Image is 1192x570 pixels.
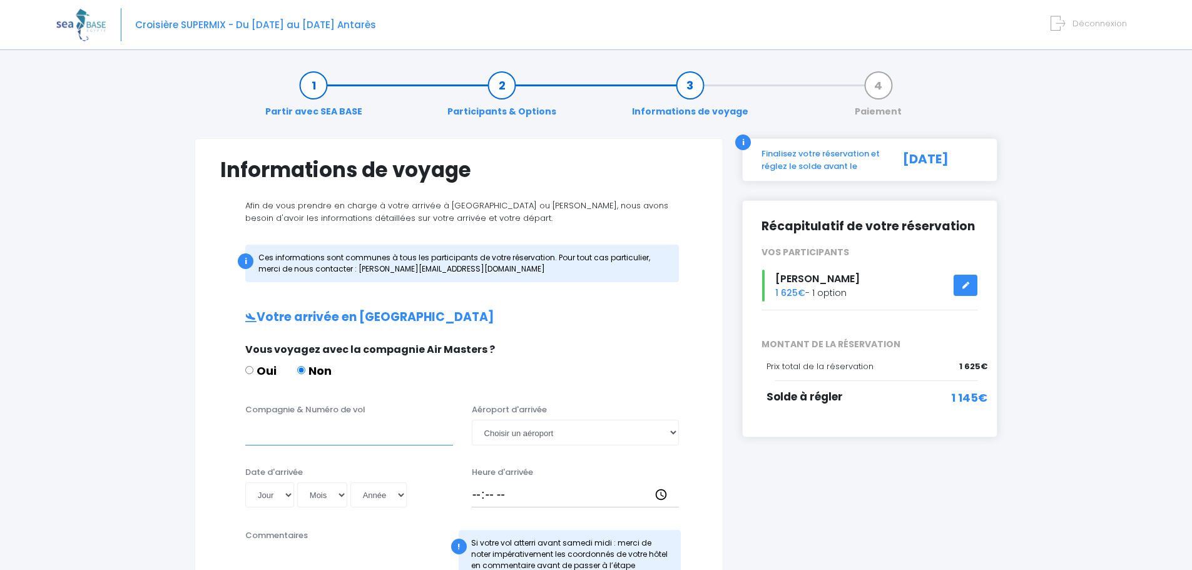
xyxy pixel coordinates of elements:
[752,246,987,259] div: VOS PARTICIPANTS
[889,148,987,172] div: [DATE]
[762,220,978,234] h2: Récapitulatif de votre réservation
[1072,18,1127,29] span: Déconnexion
[245,466,303,479] label: Date d'arrivée
[245,366,253,374] input: Oui
[752,338,987,351] span: MONTANT DE LA RÉSERVATION
[472,404,547,416] label: Aéroport d'arrivée
[259,79,369,118] a: Partir avec SEA BASE
[472,466,533,479] label: Heure d'arrivée
[752,270,987,302] div: - 1 option
[297,366,305,374] input: Non
[735,135,751,150] div: i
[245,342,495,357] span: Vous voyagez avec la compagnie Air Masters ?
[752,148,889,172] div: Finalisez votre réservation et réglez le solde avant le
[297,362,332,379] label: Non
[451,539,467,554] div: !
[767,389,843,404] span: Solde à régler
[848,79,908,118] a: Paiement
[951,389,987,406] span: 1 145€
[245,245,679,282] div: Ces informations sont communes à tous les participants de votre réservation. Pour tout cas partic...
[626,79,755,118] a: Informations de voyage
[767,360,874,372] span: Prix total de la réservation
[238,253,253,269] div: i
[775,272,860,286] span: [PERSON_NAME]
[245,404,365,416] label: Compagnie & Numéro de vol
[441,79,563,118] a: Participants & Options
[220,310,698,325] h2: Votre arrivée en [GEOGRAPHIC_DATA]
[220,158,698,182] h1: Informations de voyage
[245,362,277,379] label: Oui
[245,529,308,542] label: Commentaires
[775,287,805,299] span: 1 625€
[220,200,698,224] p: Afin de vous prendre en charge à votre arrivée à [GEOGRAPHIC_DATA] ou [PERSON_NAME], nous avons b...
[959,360,987,373] span: 1 625€
[135,18,376,31] span: Croisière SUPERMIX - Du [DATE] au [DATE] Antarès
